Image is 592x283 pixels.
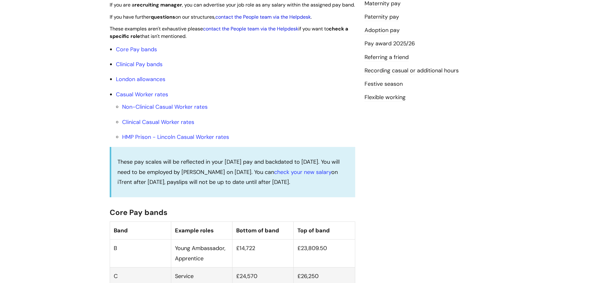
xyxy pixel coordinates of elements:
[203,25,298,32] a: contact the People team via the Helpdesk
[365,53,409,62] a: Referring a friend
[294,240,355,267] td: £23,809.50
[294,221,355,239] th: Top of band
[122,133,229,141] a: HMP Prison - Lincoln Casual Worker rates
[232,221,294,239] th: Bottom of band
[110,208,168,217] span: Core Pay bands
[365,94,406,102] a: Flexible working
[274,168,331,176] a: check your new salary
[215,14,311,20] a: contact the People team via the Helpdesk
[365,40,415,48] a: Pay award 2025/26
[116,75,165,83] a: London allowances
[365,13,399,21] a: Paternity pay
[117,157,349,187] p: These pay scales will be reflected in your [DATE] pay and backdated to [DATE]. You will need to b...
[116,91,168,98] a: Casual Worker rates
[365,26,400,34] a: Adoption pay
[116,46,157,53] a: Core Pay bands
[110,25,348,40] span: These examples aren't exhaustive please if you want to that isn't mentioned.
[171,240,232,267] td: Young Ambassador, Apprentice
[110,240,171,267] td: B
[232,240,294,267] td: £14,722
[122,118,194,126] a: Clinical Casual Worker rates
[151,14,175,20] strong: questions
[110,2,355,8] span: If you are a , you can advertise your job role as any salary within the assigned pay band.
[110,221,171,239] th: Band
[110,14,312,20] span: If you have further on our structures, .
[135,2,182,8] strong: recruiting manager
[122,103,208,111] a: Non-Clinical Casual Worker rates
[171,221,232,239] th: Example roles
[116,61,163,68] a: Clinical Pay bands
[365,80,403,88] a: Festive season
[365,67,459,75] a: Recording casual or additional hours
